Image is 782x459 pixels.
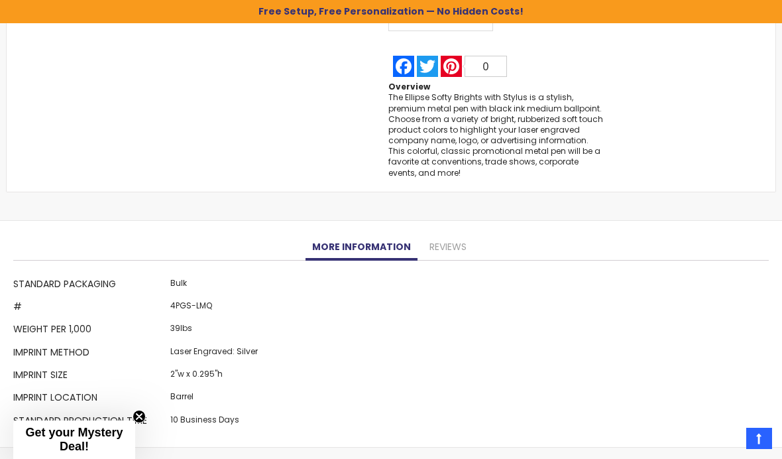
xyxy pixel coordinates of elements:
[13,320,167,342] th: Weight per 1,000
[13,342,167,365] th: Imprint Method
[392,56,416,77] a: Facebook
[13,388,167,411] th: Imprint Location
[483,61,489,72] span: 0
[388,92,605,178] div: The Ellipse Softy Brights with Stylus is a stylish, premium metal pen with black ink medium ballp...
[13,296,167,319] th: #
[388,81,430,92] strong: Overview
[13,365,167,388] th: Imprint Size
[25,426,123,453] span: Get your Mystery Deal!
[13,411,167,433] th: Standard Production Time
[439,56,508,77] a: Pinterest0
[167,365,261,388] td: 2"w x 0.295"h
[167,342,261,365] td: Laser Engraved: Silver
[167,274,261,296] td: Bulk
[167,388,261,411] td: Barrel
[416,56,439,77] a: Twitter
[13,274,167,296] th: Standard Packaging
[167,411,261,433] td: 10 Business Days
[133,410,146,423] button: Close teaser
[423,234,473,261] a: Reviews
[746,428,772,449] a: Top
[167,320,261,342] td: 39lbs
[167,296,261,319] td: 4PGS-LMQ
[13,421,135,459] div: Get your Mystery Deal!Close teaser
[306,234,418,261] a: More Information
